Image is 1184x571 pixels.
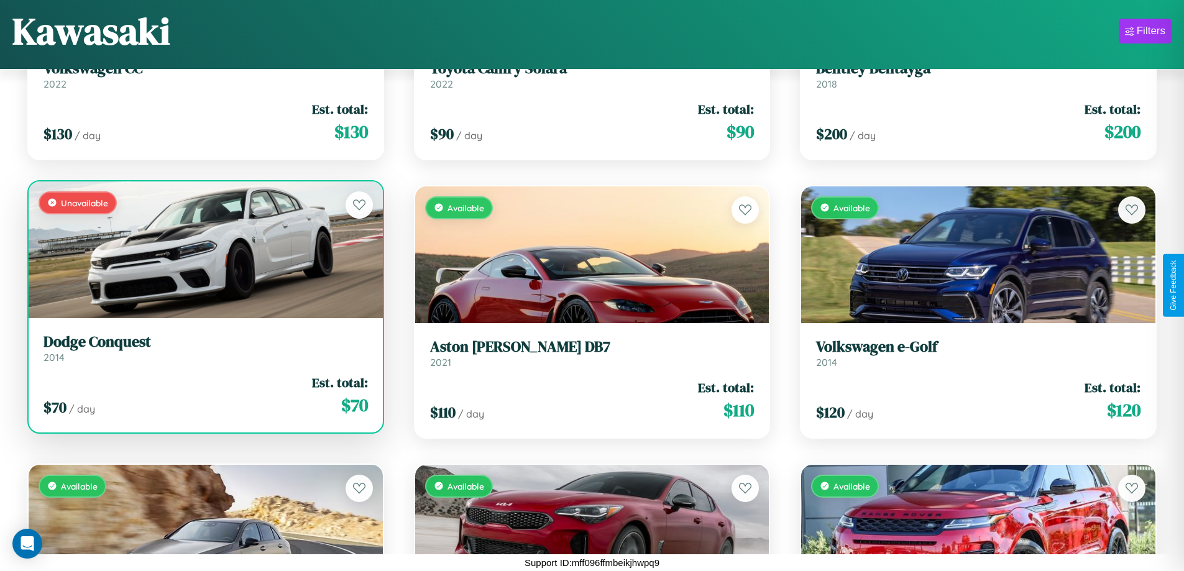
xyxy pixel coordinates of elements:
a: Volkswagen e-Golf2014 [816,338,1140,368]
span: / day [69,403,95,415]
span: 2018 [816,78,837,90]
span: $ 70 [341,393,368,418]
span: / day [75,129,101,142]
div: Give Feedback [1169,260,1178,311]
div: Open Intercom Messenger [12,529,42,559]
span: Est. total: [312,100,368,118]
span: Available [833,203,870,213]
h3: Toyota Camry Solara [430,60,755,78]
span: $ 70 [44,397,67,418]
span: $ 200 [816,124,847,144]
span: $ 130 [44,124,72,144]
button: Filters [1119,19,1172,43]
span: Est. total: [312,373,368,391]
h3: Aston [PERSON_NAME] DB7 [430,338,755,356]
div: Filters [1137,25,1165,37]
span: 2021 [430,356,451,368]
span: Available [833,481,870,491]
span: $ 90 [430,124,454,144]
span: / day [458,408,484,420]
a: Bentley Bentayga2018 [816,60,1140,90]
span: $ 120 [1107,398,1140,423]
a: Dodge Conquest2014 [44,333,368,363]
span: / day [456,129,482,142]
span: Available [61,481,98,491]
h3: Dodge Conquest [44,333,368,351]
span: $ 200 [1104,119,1140,144]
a: Volkswagen CC2022 [44,60,368,90]
span: Available [447,481,484,491]
span: $ 110 [430,402,456,423]
span: Available [447,203,484,213]
span: $ 110 [723,398,754,423]
a: Toyota Camry Solara2022 [430,60,755,90]
span: 2014 [816,356,837,368]
span: Est. total: [698,378,754,396]
span: Est. total: [1085,378,1140,396]
span: $ 130 [334,119,368,144]
h1: Kawasaki [12,6,170,57]
span: Unavailable [61,198,108,208]
h3: Volkswagen e-Golf [816,338,1140,356]
h3: Volkswagen CC [44,60,368,78]
span: $ 120 [816,402,845,423]
span: 2014 [44,351,65,363]
span: $ 90 [727,119,754,144]
h3: Bentley Bentayga [816,60,1140,78]
a: Aston [PERSON_NAME] DB72021 [430,338,755,368]
span: 2022 [44,78,67,90]
p: Support ID: mff096ffmbeikjhwpq9 [525,554,659,571]
span: / day [850,129,876,142]
span: Est. total: [698,100,754,118]
span: 2022 [430,78,453,90]
span: / day [847,408,873,420]
span: Est. total: [1085,100,1140,118]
